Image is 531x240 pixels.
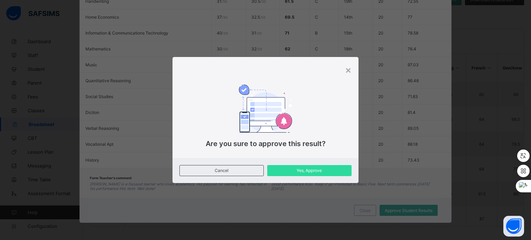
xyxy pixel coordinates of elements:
[185,168,258,173] span: Cancel
[206,140,326,148] span: Are you sure to approve this result?
[272,168,346,173] span: Yes, Approve
[239,85,292,132] img: approval.b46c5b665252442170a589d15ef2ebe7.svg
[503,216,524,237] button: Open asap
[345,64,352,76] div: ×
